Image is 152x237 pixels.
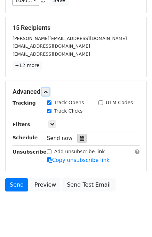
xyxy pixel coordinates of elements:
small: [PERSON_NAME][EMAIL_ADDRESS][DOMAIN_NAME] [13,36,127,41]
h5: 15 Recipients [13,24,139,32]
strong: Unsubscribe [13,149,47,155]
a: Copy unsubscribe link [47,157,110,163]
label: Add unsubscribe link [54,148,105,155]
h5: Advanced [13,88,139,96]
small: [EMAIL_ADDRESS][DOMAIN_NAME] [13,43,90,49]
strong: Schedule [13,135,38,140]
strong: Tracking [13,100,36,106]
label: Track Opens [54,99,84,106]
label: Track Clicks [54,107,83,115]
a: Send [5,178,28,191]
small: [EMAIL_ADDRESS][DOMAIN_NAME] [13,51,90,57]
span: Send now [47,135,73,141]
label: UTM Codes [106,99,133,106]
a: Send Test Email [62,178,115,191]
a: Preview [30,178,61,191]
a: +12 more [13,61,42,70]
iframe: Chat Widget [117,204,152,237]
strong: Filters [13,122,30,127]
